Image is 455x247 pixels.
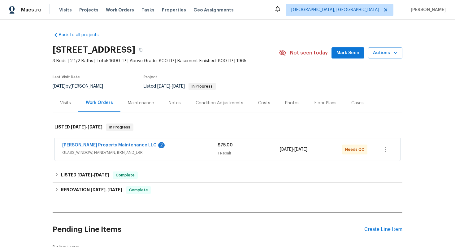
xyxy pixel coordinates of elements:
[59,7,72,13] span: Visits
[91,188,122,192] span: -
[62,149,218,156] span: GLASS_WINDOW, HANDYMAN, BRN_AND_LRR
[285,100,300,106] div: Photos
[53,168,402,183] div: LISTED [DATE]-[DATE]Complete
[331,47,364,59] button: Mark Seen
[61,186,122,194] h6: RENOVATION
[71,125,86,129] span: [DATE]
[336,49,359,57] span: Mark Seen
[77,173,109,177] span: -
[127,187,150,193] span: Complete
[172,84,185,89] span: [DATE]
[60,100,71,106] div: Visits
[351,100,364,106] div: Cases
[196,100,243,106] div: Condition Adjustments
[53,84,66,89] span: [DATE]
[294,147,307,152] span: [DATE]
[86,100,113,106] div: Work Orders
[53,215,364,244] h2: Pending Line Items
[53,58,279,64] span: 3 Beds | 2 1/2 Baths | Total: 1600 ft² | Above Grade: 800 ft² | Basement Finished: 800 ft² | 1965
[290,50,328,56] span: Not seen today
[53,83,110,90] div: by [PERSON_NAME]
[88,125,102,129] span: [DATE]
[53,117,402,137] div: LISTED [DATE]-[DATE]In Progress
[77,173,92,177] span: [DATE]
[91,188,106,192] span: [DATE]
[373,49,397,57] span: Actions
[218,150,280,156] div: 1 Repair
[189,84,215,88] span: In Progress
[258,100,270,106] div: Costs
[144,84,216,89] span: Listed
[53,32,112,38] a: Back to all projects
[54,123,102,131] h6: LISTED
[61,171,109,179] h6: LISTED
[128,100,154,106] div: Maintenance
[135,44,146,55] button: Copy Address
[141,8,154,12] span: Tasks
[162,7,186,13] span: Properties
[218,143,233,147] span: $75.00
[364,227,402,232] div: Create Line Item
[314,100,336,106] div: Floor Plans
[107,188,122,192] span: [DATE]
[53,47,135,53] h2: [STREET_ADDRESS]
[107,124,133,130] span: In Progress
[158,142,165,148] div: 2
[408,7,446,13] span: [PERSON_NAME]
[345,146,367,153] span: Needs QC
[106,7,134,13] span: Work Orders
[291,7,379,13] span: [GEOGRAPHIC_DATA], [GEOGRAPHIC_DATA]
[79,7,98,13] span: Projects
[157,84,170,89] span: [DATE]
[94,173,109,177] span: [DATE]
[368,47,402,59] button: Actions
[193,7,234,13] span: Geo Assignments
[169,100,181,106] div: Notes
[144,75,157,79] span: Project
[71,125,102,129] span: -
[21,7,41,13] span: Maestro
[62,143,157,147] a: [PERSON_NAME] Property Maintenance LLC
[53,75,80,79] span: Last Visit Date
[280,147,293,152] span: [DATE]
[53,183,402,197] div: RENOVATION [DATE]-[DATE]Complete
[157,84,185,89] span: -
[113,172,137,178] span: Complete
[280,146,307,153] span: -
